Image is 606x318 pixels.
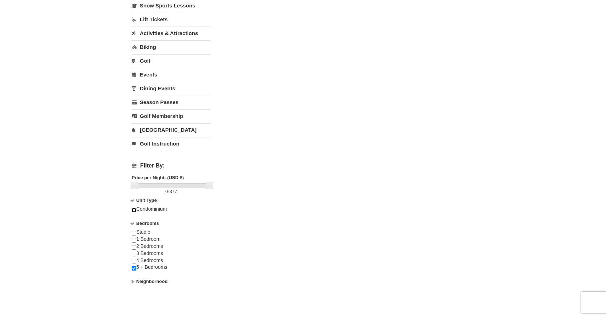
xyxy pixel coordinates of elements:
[132,175,184,180] strong: Price per Night: (USD $)
[132,68,211,81] a: Events
[132,82,211,95] a: Dining Events
[136,279,168,284] strong: Neighborhood
[132,13,211,26] a: Lift Tickets
[136,221,159,226] strong: Bedrooms
[170,189,177,194] span: 377
[132,123,211,136] a: [GEOGRAPHIC_DATA]
[132,137,211,150] a: Golf Instruction
[132,188,211,195] label: -
[132,229,211,278] div: Studio 1 Bedroom 2 Bedrooms 3 Bedrooms 4 Bedrooms 5 + Bedrooms
[165,189,168,194] span: 0
[132,40,211,53] a: Biking
[132,109,211,123] a: Golf Membership
[132,96,211,109] a: Season Passes
[132,163,211,169] h4: Filter By:
[132,206,211,220] div: Condominium
[136,198,157,203] strong: Unit Type
[132,27,211,40] a: Activities & Attractions
[132,54,211,67] a: Golf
